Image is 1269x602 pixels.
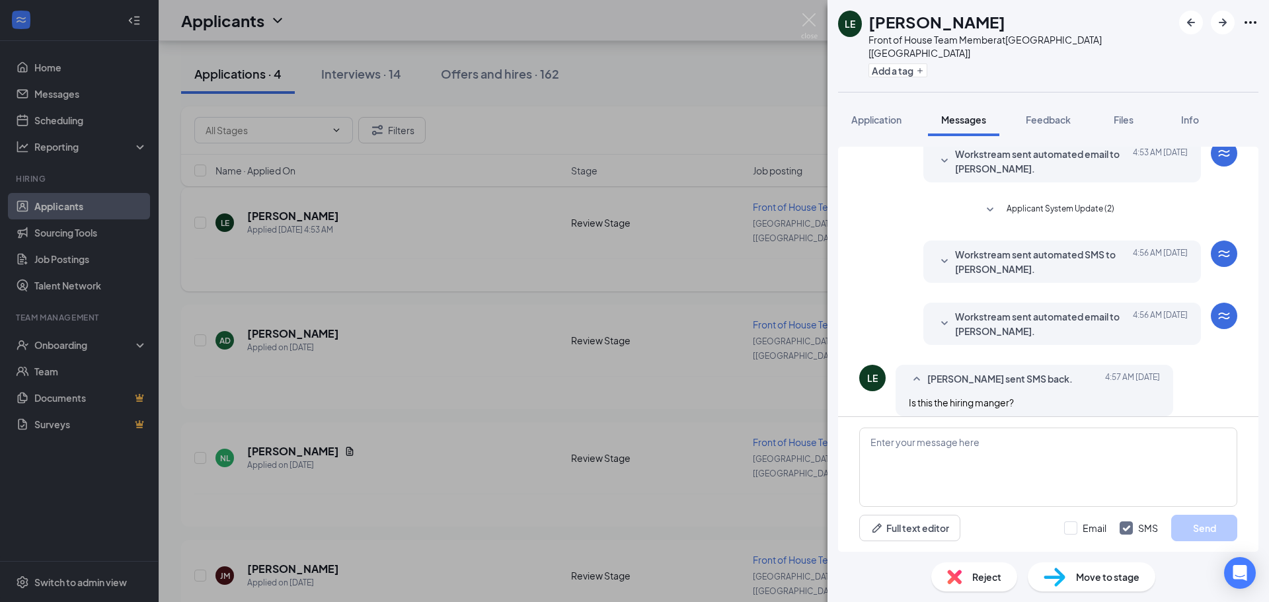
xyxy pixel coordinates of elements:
[1133,247,1188,276] span: [DATE] 4:56 AM
[909,371,925,387] svg: SmallChevronUp
[1171,515,1237,541] button: Send
[972,570,1001,584] span: Reject
[851,114,902,126] span: Application
[1114,114,1134,126] span: Files
[1133,309,1188,338] span: [DATE] 4:56 AM
[982,202,998,218] svg: SmallChevronDown
[1181,114,1199,126] span: Info
[916,67,924,75] svg: Plus
[937,316,952,332] svg: SmallChevronDown
[1211,11,1235,34] button: ArrowRight
[1179,11,1203,34] button: ArrowLeftNew
[1216,308,1232,324] svg: WorkstreamLogo
[1216,246,1232,262] svg: WorkstreamLogo
[927,371,1073,387] span: [PERSON_NAME] sent SMS back.
[1215,15,1231,30] svg: ArrowRight
[845,17,855,30] div: LE
[1105,371,1160,387] span: [DATE] 4:57 AM
[1183,15,1199,30] svg: ArrowLeftNew
[1076,570,1139,584] span: Move to stage
[937,254,952,270] svg: SmallChevronDown
[868,33,1173,59] div: Front of House Team Member at [GEOGRAPHIC_DATA] [[GEOGRAPHIC_DATA]]
[1224,557,1256,589] div: Open Intercom Messenger
[955,247,1128,276] span: Workstream sent automated SMS to [PERSON_NAME].
[909,396,1014,408] span: Is this the hiring manger?
[955,147,1128,176] span: Workstream sent automated email to [PERSON_NAME].
[867,371,878,385] div: LE
[1216,145,1232,161] svg: WorkstreamLogo
[937,153,952,169] svg: SmallChevronDown
[1133,147,1188,176] span: [DATE] 4:53 AM
[1243,15,1258,30] svg: Ellipses
[868,63,927,77] button: PlusAdd a tag
[1026,114,1071,126] span: Feedback
[868,11,1005,33] h1: [PERSON_NAME]
[1007,202,1114,218] span: Applicant System Update (2)
[955,309,1128,338] span: Workstream sent automated email to [PERSON_NAME].
[870,521,884,535] svg: Pen
[859,515,960,541] button: Full text editorPen
[982,202,1114,218] button: SmallChevronDownApplicant System Update (2)
[941,114,986,126] span: Messages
